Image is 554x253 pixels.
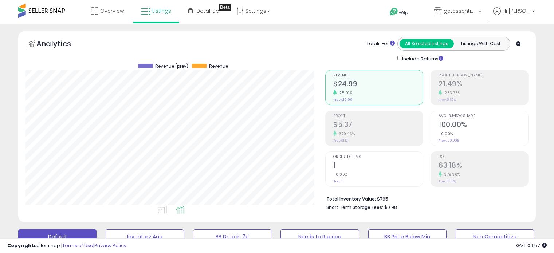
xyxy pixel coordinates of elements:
[326,194,523,203] li: $765
[333,155,423,159] span: Ordered Items
[333,74,423,78] span: Revenue
[439,179,456,183] small: Prev: 13.18%
[439,131,453,137] small: 0.00%
[392,54,452,63] div: Include Returns
[337,131,355,137] small: 379.46%
[333,80,423,90] h2: $24.99
[7,242,34,249] strong: Copyright
[368,229,447,244] button: BB Price Below Min
[326,204,383,210] b: Short Term Storage Fees:
[444,7,476,15] span: getessentialshub
[333,172,348,177] small: 0.00%
[337,90,352,96] small: 25.01%
[442,90,461,96] small: 283.75%
[384,204,397,211] span: $0.98
[439,98,456,102] small: Prev: 5.60%
[193,229,271,244] button: BB Drop in 7d
[152,7,171,15] span: Listings
[155,64,188,69] span: Revenue (prev)
[398,9,408,16] span: Help
[439,80,528,90] h2: 21.49%
[280,229,359,244] button: Needs to Reprice
[516,242,547,249] span: 2025-08-18 09:57 GMT
[333,138,348,143] small: Prev: $1.12
[439,114,528,118] span: Avg. Buybox Share
[439,120,528,130] h2: 100.00%
[439,74,528,78] span: Profit [PERSON_NAME]
[36,39,85,51] h5: Analytics
[196,7,219,15] span: DataHub
[442,172,460,177] small: 379.36%
[439,161,528,171] h2: 63.18%
[326,196,376,202] b: Total Inventory Value:
[333,161,423,171] h2: 1
[62,242,93,249] a: Terms of Use
[439,155,528,159] span: ROI
[366,40,395,47] div: Totals For
[333,98,353,102] small: Prev: $19.99
[100,7,124,15] span: Overview
[333,120,423,130] h2: $5.37
[106,229,184,244] button: Inventory Age
[384,2,423,24] a: Help
[209,64,228,69] span: Revenue
[453,39,508,48] button: Listings With Cost
[7,242,126,249] div: seller snap | |
[333,179,342,183] small: Prev: 1
[94,242,126,249] a: Privacy Policy
[333,114,423,118] span: Profit
[503,7,530,15] span: Hi [PERSON_NAME]
[400,39,454,48] button: All Selected Listings
[219,4,231,11] div: Tooltip anchor
[389,7,398,16] i: Get Help
[493,7,535,24] a: Hi [PERSON_NAME]
[18,229,97,244] button: Default
[439,138,459,143] small: Prev: 100.00%
[456,229,534,244] button: Non Competitive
